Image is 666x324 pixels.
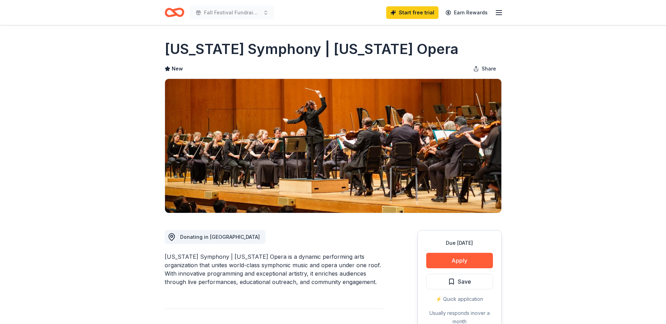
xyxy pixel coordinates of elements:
span: New [172,65,183,73]
span: Save [458,277,471,286]
button: Share [468,62,502,76]
h1: [US_STATE] Symphony | [US_STATE] Opera [165,39,459,59]
button: Fall Festival Fundraiser [190,6,274,20]
button: Apply [426,253,493,268]
img: Image for Utah Symphony | Utah Opera [165,79,501,213]
span: Donating in [GEOGRAPHIC_DATA] [180,234,260,240]
div: Due [DATE] [426,239,493,247]
span: Fall Festival Fundraiser [204,8,260,17]
div: ⚡️ Quick application [426,295,493,303]
span: Share [482,65,496,73]
a: Earn Rewards [441,6,492,19]
div: [US_STATE] Symphony | [US_STATE] Opera is a dynamic performing arts organization that unites worl... [165,252,384,286]
a: Home [165,4,184,21]
a: Start free trial [386,6,438,19]
button: Save [426,274,493,289]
